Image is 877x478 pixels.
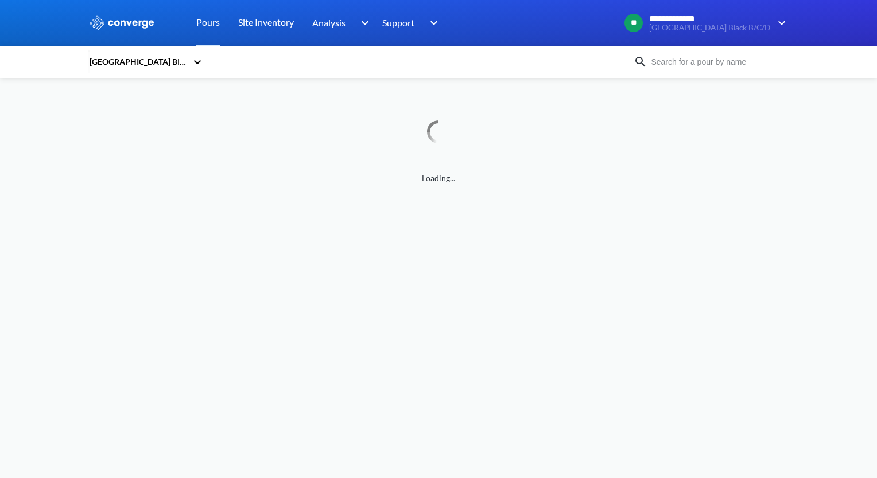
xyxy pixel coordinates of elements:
[634,55,647,69] img: icon-search.svg
[647,56,786,68] input: Search for a pour by name
[354,16,372,30] img: downArrow.svg
[770,16,789,30] img: downArrow.svg
[88,15,155,30] img: logo_ewhite.svg
[422,16,441,30] img: downArrow.svg
[382,15,414,30] span: Support
[88,172,789,185] span: Loading...
[312,15,346,30] span: Analysis
[649,23,770,32] span: [GEOGRAPHIC_DATA] Black B/C/D
[88,56,187,68] div: [GEOGRAPHIC_DATA] Black B/C/D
